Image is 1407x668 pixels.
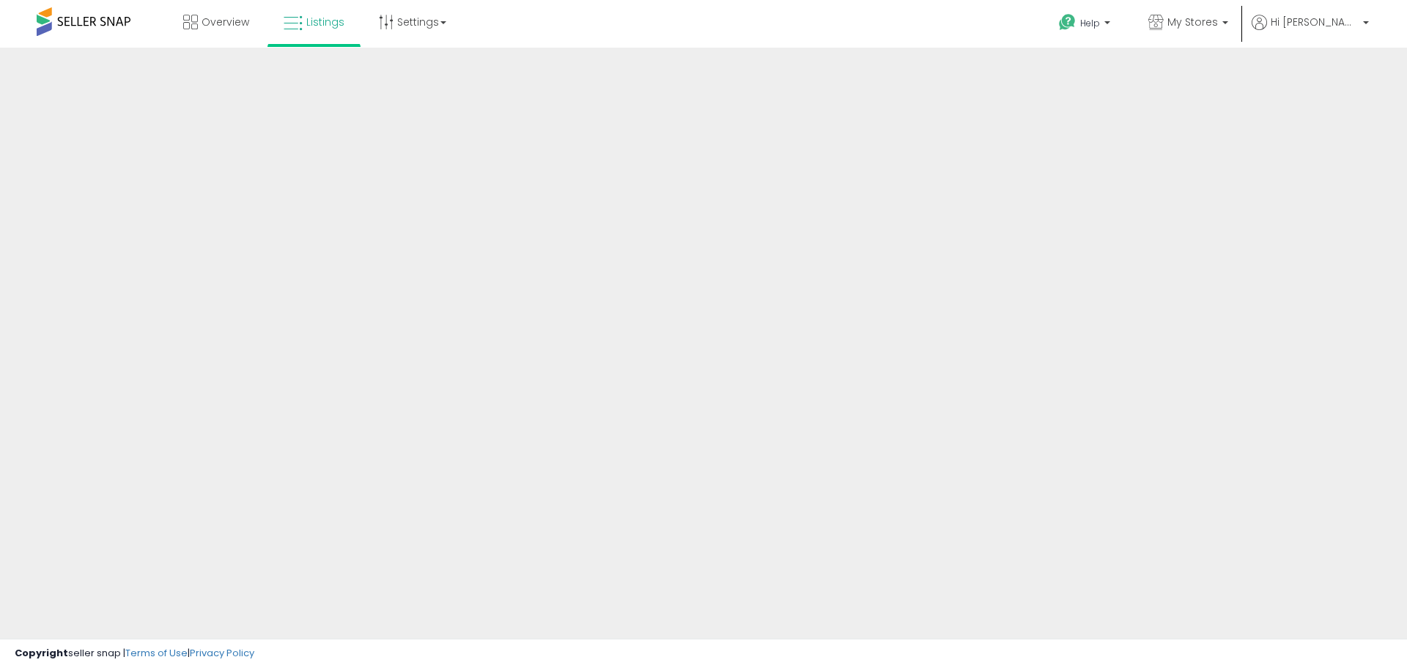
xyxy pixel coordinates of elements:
[1167,15,1218,29] span: My Stores
[15,646,68,660] strong: Copyright
[125,646,188,660] a: Terms of Use
[1080,17,1100,29] span: Help
[1047,2,1125,48] a: Help
[15,647,254,661] div: seller snap | |
[1252,15,1369,48] a: Hi [PERSON_NAME]
[306,15,344,29] span: Listings
[202,15,249,29] span: Overview
[1271,15,1359,29] span: Hi [PERSON_NAME]
[190,646,254,660] a: Privacy Policy
[1058,13,1077,32] i: Get Help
